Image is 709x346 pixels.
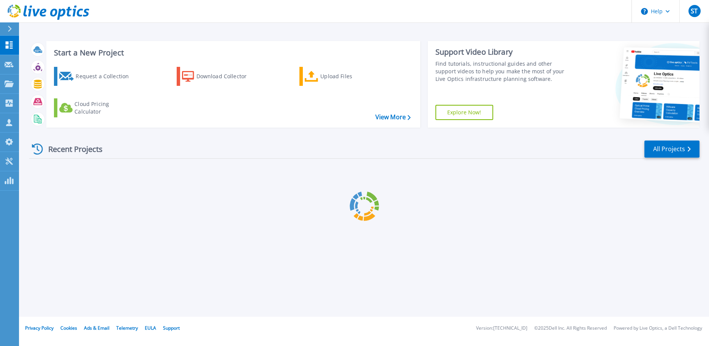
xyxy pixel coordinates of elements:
a: Telemetry [116,325,138,331]
a: Explore Now! [435,105,493,120]
h3: Start a New Project [54,49,410,57]
a: View More [375,114,411,121]
a: Privacy Policy [25,325,54,331]
div: Find tutorials, instructional guides and other support videos to help you make the most of your L... [435,60,574,83]
a: Cookies [60,325,77,331]
a: Download Collector [177,67,261,86]
a: Request a Collection [54,67,139,86]
div: Upload Files [320,69,381,84]
a: All Projects [644,141,700,158]
a: Upload Files [299,67,384,86]
div: Recent Projects [29,140,113,158]
a: Support [163,325,180,331]
li: © 2025 Dell Inc. All Rights Reserved [534,326,607,331]
div: Cloud Pricing Calculator [74,100,135,115]
a: EULA [145,325,156,331]
div: Request a Collection [76,69,136,84]
a: Ads & Email [84,325,109,331]
div: Download Collector [196,69,257,84]
a: Cloud Pricing Calculator [54,98,139,117]
li: Powered by Live Optics, a Dell Technology [614,326,702,331]
li: Version: [TECHNICAL_ID] [476,326,527,331]
span: ST [691,8,698,14]
div: Support Video Library [435,47,574,57]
